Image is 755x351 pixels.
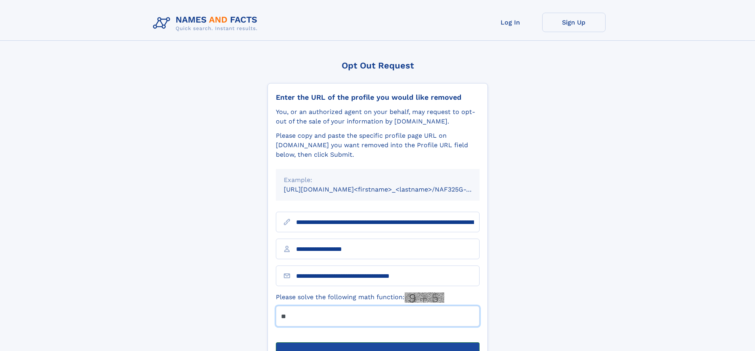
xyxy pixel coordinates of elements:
[268,61,488,70] div: Opt Out Request
[276,131,480,159] div: Please copy and paste the specific profile page URL on [DOMAIN_NAME] you want removed into the Pr...
[276,292,444,303] label: Please solve the following math function:
[542,13,606,32] a: Sign Up
[150,13,264,34] img: Logo Names and Facts
[284,175,472,185] div: Example:
[479,13,542,32] a: Log In
[276,107,480,126] div: You, or an authorized agent on your behalf, may request to opt-out of the sale of your informatio...
[276,93,480,102] div: Enter the URL of the profile you would like removed
[284,186,495,193] small: [URL][DOMAIN_NAME]<firstname>_<lastname>/NAF325G-xxxxxxxx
